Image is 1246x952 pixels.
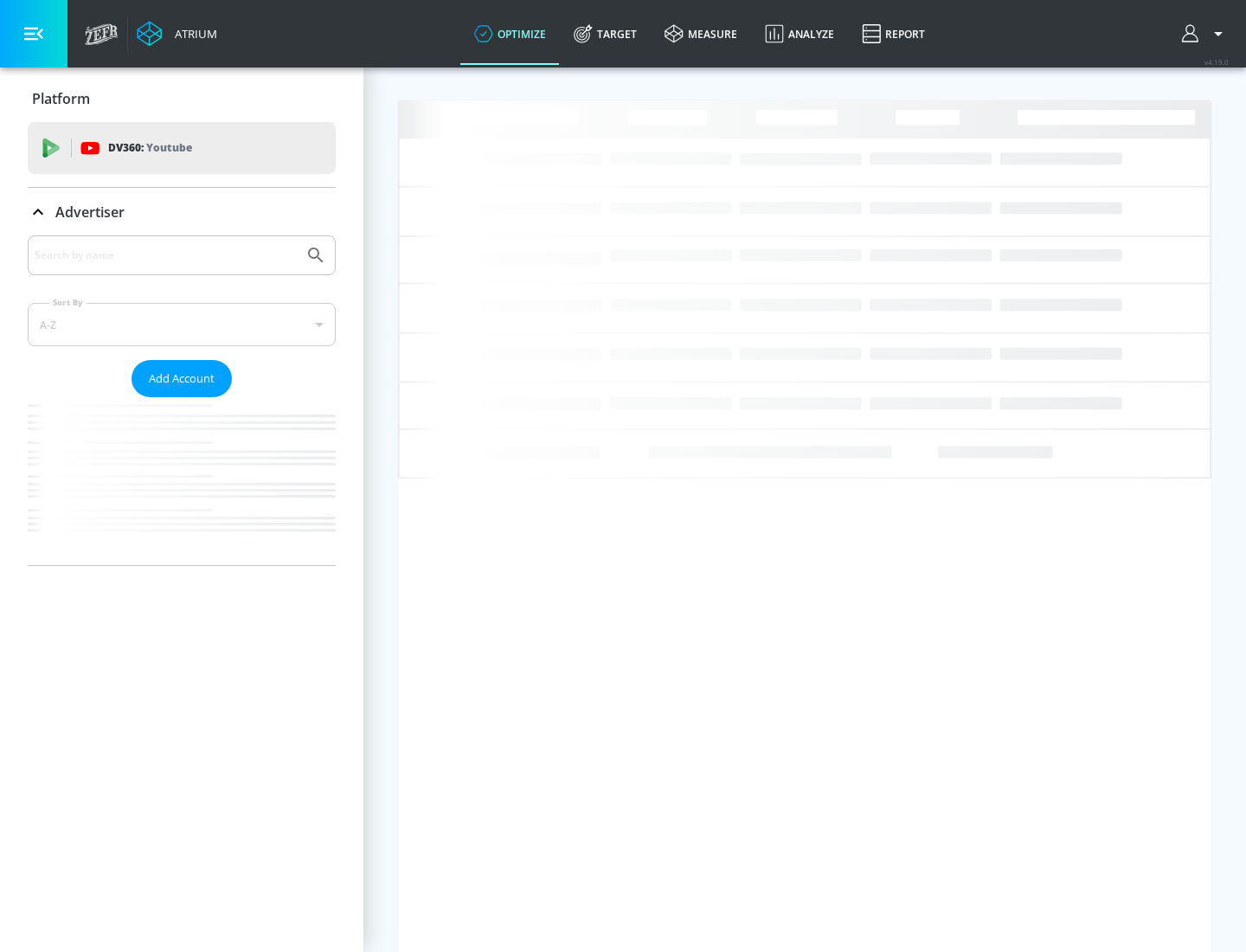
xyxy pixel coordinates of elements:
div: Atrium [168,26,217,42]
a: Analyze [751,3,848,65]
p: Platform [32,89,90,108]
button: Add Account [132,360,232,397]
div: DV360: Youtube [28,122,336,174]
p: DV360: [108,138,192,158]
p: Youtube [146,138,192,157]
p: Advertiser [55,203,125,222]
div: Advertiser [28,188,336,236]
div: A-Z [28,303,336,346]
a: measure [651,3,751,65]
div: Platform [28,74,336,123]
a: Atrium [137,21,217,47]
label: Sort By [49,297,87,308]
nav: list of Advertiser [28,397,336,565]
a: optimize [460,3,560,65]
div: Advertiser [28,235,336,565]
a: Target [560,3,651,65]
input: Search by name [35,244,297,267]
span: Add Account [149,369,215,389]
a: Report [848,3,939,65]
span: v 4.19.0 [1204,57,1229,67]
